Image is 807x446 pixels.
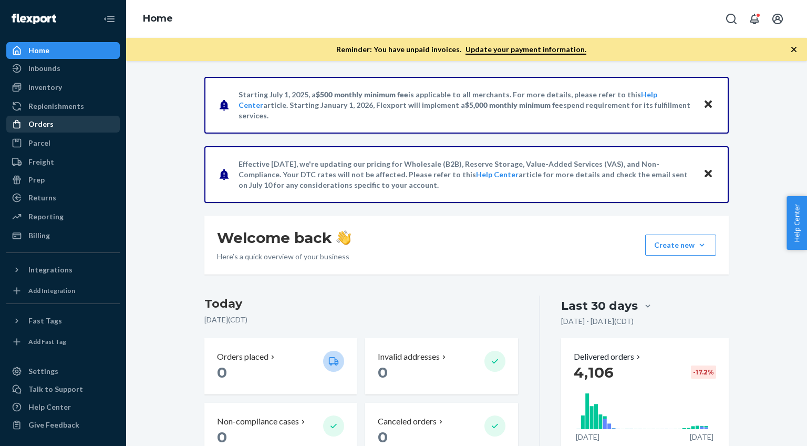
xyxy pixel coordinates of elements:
div: Add Fast Tag [28,337,66,346]
a: Orders [6,116,120,133]
div: Inbounds [28,63,60,74]
div: Returns [28,192,56,203]
span: 0 [378,428,388,446]
img: hand-wave emoji [336,230,351,245]
span: 0 [217,428,227,446]
button: Create new [645,235,716,256]
div: Prep [28,175,45,185]
button: Open Search Box [721,8,742,29]
p: Starting July 1, 2025, a is applicable to all merchants. For more details, please refer to this a... [239,89,693,121]
p: [DATE] [690,432,713,442]
span: 0 [217,363,227,381]
a: Help Center [476,170,519,179]
div: -17.2 % [691,366,716,379]
div: Inventory [28,82,62,93]
div: Home [28,45,49,56]
a: Reporting [6,208,120,225]
a: Prep [6,171,120,188]
button: Close Navigation [99,8,120,29]
div: Talk to Support [28,384,83,394]
p: Effective [DATE], we're updating our pricing for Wholesale (B2B), Reserve Storage, Value-Added Se... [239,159,693,190]
img: Flexport logo [12,14,56,24]
a: Returns [6,189,120,206]
div: Billing [28,230,50,241]
div: Parcel [28,138,50,148]
ol: breadcrumbs [134,4,181,34]
p: Non-compliance cases [217,415,299,428]
div: Freight [28,157,54,167]
div: Last 30 days [561,298,638,314]
button: Open notifications [744,8,765,29]
button: Fast Tags [6,312,120,329]
p: [DATE] - [DATE] ( CDT ) [561,316,634,327]
button: Delivered orders [574,351,643,363]
p: Canceled orders [378,415,437,428]
p: Invalid addresses [378,351,440,363]
a: Replenishments [6,98,120,115]
div: Reporting [28,211,64,222]
button: Orders placed 0 [204,338,357,394]
a: Billing [6,227,120,244]
button: Open account menu [767,8,788,29]
a: Talk to Support [6,381,120,398]
a: Home [143,13,173,24]
div: Fast Tags [28,316,62,326]
div: Add Integration [28,286,75,295]
button: Integrations [6,261,120,278]
p: Orders placed [217,351,268,363]
a: Parcel [6,135,120,151]
a: Home [6,42,120,59]
span: 0 [378,363,388,381]
button: Invalid addresses 0 [365,338,518,394]
div: Help Center [28,402,71,412]
span: 4,106 [574,363,614,381]
p: Reminder: You have unpaid invoices. [336,44,586,55]
div: Settings [28,366,58,377]
a: Inbounds [6,60,120,77]
button: Close [701,97,715,113]
h1: Welcome back [217,228,351,247]
h3: Today [204,296,518,312]
p: [DATE] ( CDT ) [204,315,518,325]
div: Integrations [28,265,73,275]
button: Help Center [787,196,807,250]
span: $5,000 monthly minimum fee [465,100,563,109]
a: Freight [6,154,120,170]
a: Help Center [6,399,120,415]
p: [DATE] [576,432,599,442]
button: Close [701,167,715,182]
div: Orders [28,119,54,129]
a: Update your payment information. [465,45,586,55]
p: Here’s a quick overview of your business [217,251,351,262]
a: Settings [6,363,120,380]
a: Add Fast Tag [6,333,120,350]
div: Give Feedback [28,420,79,430]
a: Inventory [6,79,120,96]
a: Add Integration [6,282,120,299]
button: Give Feedback [6,417,120,433]
span: $500 monthly minimum fee [316,90,408,99]
div: Replenishments [28,101,84,111]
